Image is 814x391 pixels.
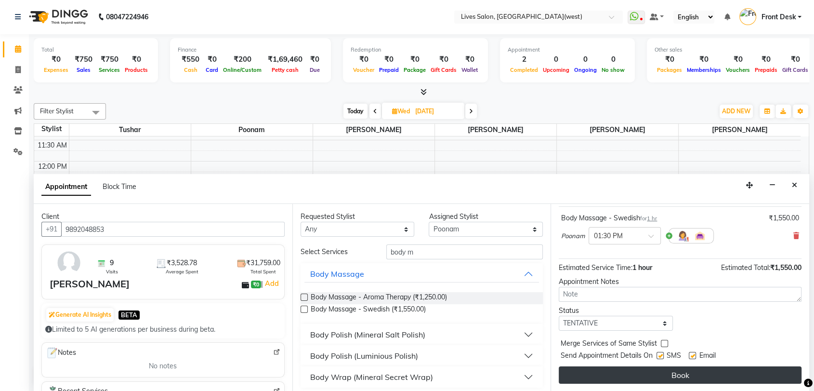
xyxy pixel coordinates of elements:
[739,8,756,25] img: Front Desk
[557,124,678,136] span: [PERSON_NAME]
[96,67,122,73] span: Services
[788,178,801,193] button: Close
[647,215,657,222] span: 1 hr
[428,54,459,65] div: ₹0
[561,213,657,223] div: Body Massage - Swedish
[377,67,401,73] span: Prepaid
[41,222,62,237] button: +91
[310,329,425,340] div: Body Polish (Mineral Salt Polish)
[301,212,415,222] div: Requested Stylist
[351,54,377,65] div: ₹0
[752,67,780,73] span: Prepaids
[508,54,540,65] div: 2
[182,67,200,73] span: Cash
[540,54,572,65] div: 0
[429,212,543,222] div: Assigned Stylist
[508,46,627,54] div: Appointment
[246,258,280,268] span: ₹31,759.00
[269,67,301,73] span: Petty cash
[251,281,261,288] span: ₹0
[561,231,585,241] span: Poonam
[46,347,76,359] span: Notes
[351,67,377,73] span: Voucher
[263,278,280,289] a: Add
[74,67,93,73] span: Sales
[149,361,177,371] span: No notes
[122,54,150,65] div: ₹0
[761,12,796,22] span: Front Desk
[261,278,280,289] span: |
[106,268,118,275] span: Visits
[110,258,114,268] span: 9
[559,306,673,316] div: Status
[50,277,130,291] div: [PERSON_NAME]
[106,3,148,30] b: 08047224946
[684,67,723,73] span: Memberships
[41,67,71,73] span: Expenses
[561,338,657,351] span: Merge Services of Same Stylist
[412,104,460,119] input: 2025-09-03
[191,124,313,136] span: Poonam
[118,310,140,320] span: BETA
[684,54,723,65] div: ₹0
[45,324,281,335] div: Limited to 5 AI generations per business during beta.
[36,140,69,150] div: 11:30 AM
[61,222,285,237] input: Search by Name/Mobile/Email/Code
[667,351,681,363] span: SMS
[304,347,539,364] button: Body Polish (Luminious Polish)
[122,67,150,73] span: Products
[401,67,428,73] span: Package
[69,124,191,136] span: Tushar
[769,213,799,223] div: ₹1,550.00
[435,124,556,136] span: [PERSON_NAME]
[304,368,539,386] button: Body Wrap (Mineral Secret Wrap)
[699,351,715,363] span: Email
[41,212,285,222] div: Client
[655,67,684,73] span: Packages
[41,46,150,54] div: Total
[561,351,653,363] span: Send Appointment Details On
[41,178,91,196] span: Appointment
[655,46,811,54] div: Other sales
[310,268,364,280] div: Body Massage
[40,107,74,115] span: Filter Stylist
[167,258,197,268] span: ₹3,528.78
[723,54,752,65] div: ₹0
[559,366,801,384] button: Book
[36,162,69,172] div: 12:00 PM
[351,46,480,54] div: Redemption
[540,67,572,73] span: Upcoming
[304,265,539,283] button: Body Massage
[377,54,401,65] div: ₹0
[640,215,657,222] small: for
[250,268,276,275] span: Total Spent
[722,108,750,115] span: ADD NEW
[780,54,811,65] div: ₹0
[508,67,540,73] span: Completed
[307,67,322,73] span: Due
[459,67,480,73] span: Wallet
[203,67,221,73] span: Card
[41,54,71,65] div: ₹0
[178,46,323,54] div: Finance
[770,263,801,272] span: ₹1,550.00
[694,230,706,242] img: Interior.png
[599,67,627,73] span: No show
[677,230,688,242] img: Hairdresser.png
[264,54,306,65] div: ₹1,69,460
[780,67,811,73] span: Gift Cards
[304,326,539,343] button: Body Polish (Mineral Salt Polish)
[721,263,770,272] span: Estimated Total:
[632,263,652,272] span: 1 hour
[599,54,627,65] div: 0
[386,244,543,259] input: Search by service name
[221,67,264,73] span: Online/Custom
[459,54,480,65] div: ₹0
[311,304,426,316] span: Body Massage - Swedish (₹1,550.00)
[572,54,599,65] div: 0
[720,105,753,118] button: ADD NEW
[55,249,83,277] img: avatar
[310,350,418,362] div: Body Polish (Luminious Polish)
[559,277,801,287] div: Appointment Notes
[559,263,632,272] span: Estimated Service Time:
